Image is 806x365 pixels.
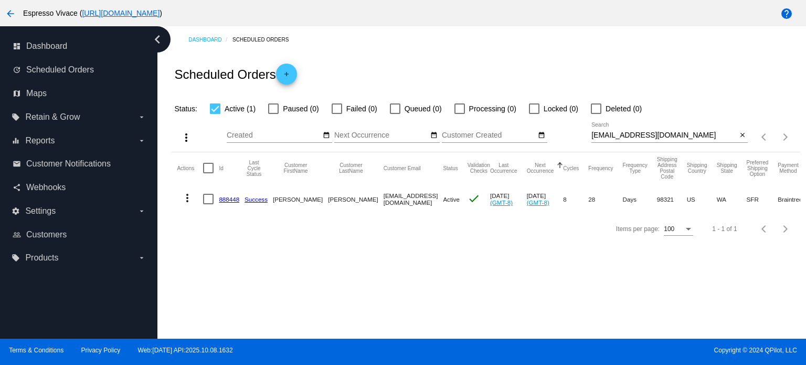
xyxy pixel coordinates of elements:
mat-header-cell: Actions [177,152,203,184]
input: Customer Created [442,131,536,140]
button: Change sorting for Status [443,165,458,171]
button: Change sorting for ShippingCountry [687,162,707,174]
i: share [13,183,21,192]
button: Clear [737,130,748,141]
i: people_outline [13,231,21,239]
mat-icon: date_range [538,131,545,140]
span: Locked (0) [544,102,578,115]
input: Search [591,131,737,140]
h2: Scheduled Orders [174,64,296,85]
mat-cell: WA [717,184,747,214]
span: Webhooks [26,183,66,192]
span: Customers [26,230,67,239]
mat-cell: [EMAIL_ADDRESS][DOMAIN_NAME] [384,184,443,214]
i: dashboard [13,42,21,50]
span: Products [25,253,58,263]
button: Change sorting for LastProcessingCycleId [245,160,263,177]
mat-header-cell: Validation Checks [468,152,490,184]
a: Web:[DATE] API:2025.10.08.1632 [138,347,233,354]
a: 888448 [219,196,239,203]
mat-cell: [DATE] [490,184,527,214]
span: Dashboard [26,41,67,51]
button: Change sorting for CustomerFirstName [273,162,319,174]
span: Deleted (0) [606,102,642,115]
button: Change sorting for Id [219,165,223,171]
a: update Scheduled Orders [13,61,146,78]
i: email [13,160,21,168]
button: Change sorting for ShippingPostcode [657,157,677,180]
i: arrow_drop_down [137,207,146,215]
mat-cell: 8 [563,184,588,214]
a: Success [245,196,268,203]
button: Change sorting for Cycles [563,165,579,171]
mat-icon: more_vert [180,131,193,144]
button: Next page [775,127,796,148]
a: Terms & Conditions [9,347,63,354]
i: local_offer [12,113,20,121]
a: share Webhooks [13,179,146,196]
mat-cell: 28 [588,184,622,214]
button: Change sorting for PaymentMethod.Type [778,162,798,174]
mat-icon: arrow_back [4,7,17,20]
a: people_outline Customers [13,226,146,243]
mat-cell: Days [623,184,657,214]
button: Change sorting for FrequencyType [623,162,648,174]
a: Dashboard [188,32,232,48]
mat-cell: 98321 [657,184,687,214]
span: Customer Notifications [26,159,111,169]
a: dashboard Dashboard [13,38,146,55]
mat-icon: check [468,192,480,205]
button: Change sorting for ShippingState [717,162,737,174]
a: Privacy Policy [81,347,121,354]
span: Active [443,196,460,203]
button: Previous page [754,218,775,239]
mat-cell: [DATE] [527,184,564,214]
i: arrow_drop_down [137,113,146,121]
mat-icon: date_range [430,131,438,140]
i: chevron_left [149,31,166,48]
a: [URL][DOMAIN_NAME] [82,9,160,17]
span: Failed (0) [346,102,377,115]
mat-icon: help [780,7,793,20]
mat-cell: US [687,184,717,214]
mat-icon: more_vert [181,192,194,204]
button: Change sorting for CustomerEmail [384,165,421,171]
input: Created [227,131,321,140]
span: Espresso Vivace ( ) [23,9,162,17]
i: arrow_drop_down [137,254,146,262]
span: Settings [25,206,56,216]
button: Change sorting for CustomerLastName [328,162,374,174]
mat-cell: [PERSON_NAME] [273,184,328,214]
i: map [13,89,21,98]
mat-cell: [PERSON_NAME] [328,184,383,214]
i: local_offer [12,254,20,262]
mat-icon: date_range [323,131,330,140]
span: Queued (0) [405,102,442,115]
span: Paused (0) [283,102,319,115]
a: map Maps [13,85,146,102]
i: equalizer [12,137,20,145]
i: update [13,66,21,74]
button: Change sorting for NextOccurrenceUtc [527,162,554,174]
span: Retain & Grow [25,112,80,122]
input: Next Occurrence [334,131,429,140]
span: Status: [174,105,197,113]
div: Items per page: [616,225,660,233]
mat-cell: SFR [747,184,778,214]
button: Change sorting for Frequency [588,165,613,171]
mat-icon: close [739,131,746,140]
span: Maps [26,89,47,98]
span: Active (1) [225,102,256,115]
mat-select: Items per page: [664,226,693,233]
i: arrow_drop_down [137,137,146,145]
a: email Customer Notifications [13,155,146,172]
span: Reports [25,136,55,145]
button: Change sorting for PreferredShippingOption [747,160,769,177]
button: Next page [775,218,796,239]
div: 1 - 1 of 1 [712,225,737,233]
span: Copyright © 2024 QPilot, LLC [412,347,797,354]
a: (GMT-8) [490,199,513,206]
a: Scheduled Orders [232,32,298,48]
i: settings [12,207,20,215]
span: 100 [664,225,674,233]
